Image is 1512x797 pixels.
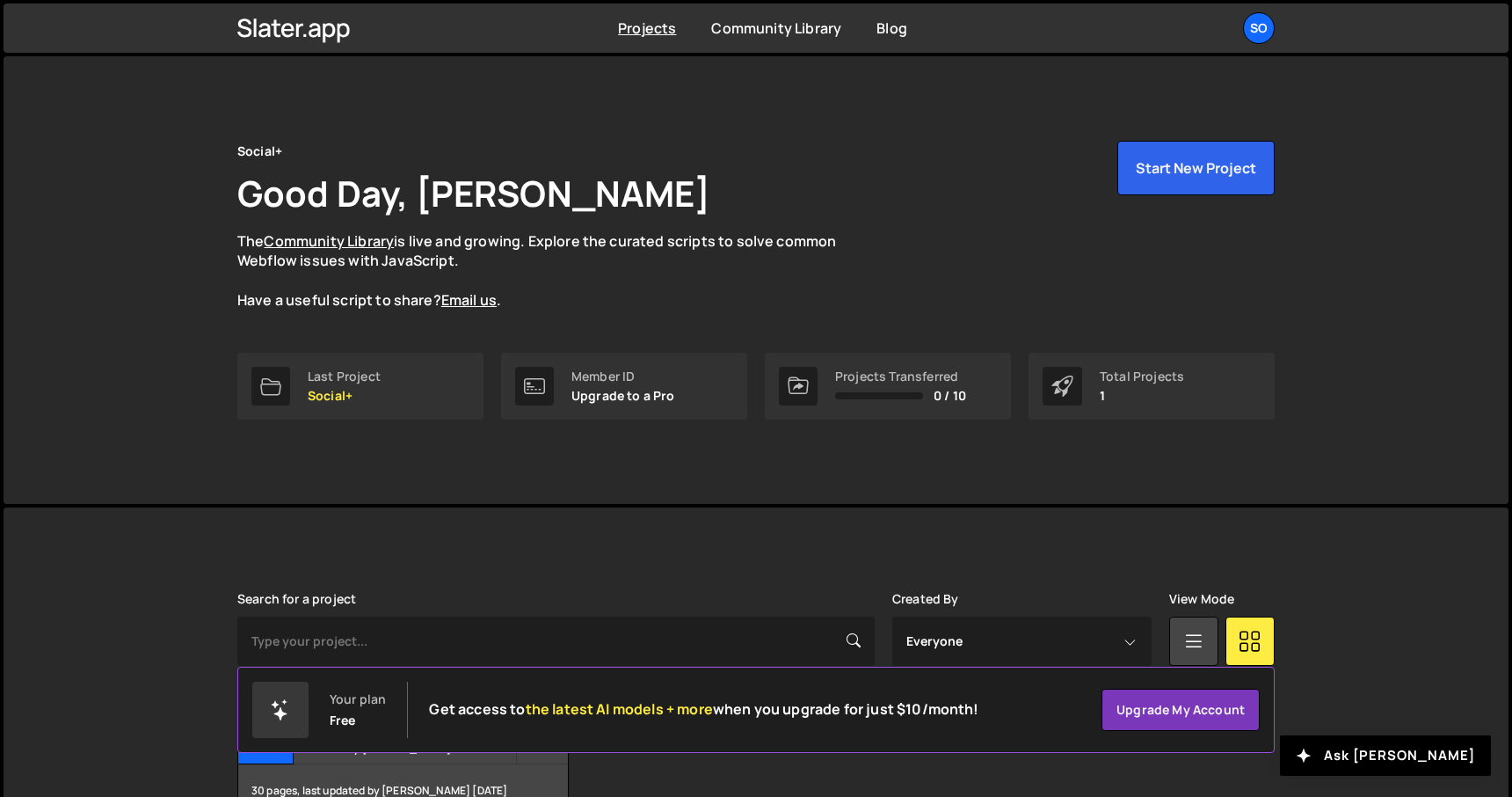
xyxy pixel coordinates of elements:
[526,699,713,719] span: the latest AI models + more
[934,389,966,403] span: 0 / 10
[330,692,386,706] div: Your plan
[711,18,841,38] a: Community Library
[1243,12,1275,44] a: So
[876,18,907,38] a: Blog
[892,592,959,606] label: Created By
[330,713,356,728] div: Free
[1169,592,1234,606] label: View Mode
[264,231,394,251] a: Community Library
[237,141,282,162] div: Social+
[237,592,356,606] label: Search for a project
[618,18,676,38] a: Projects
[308,389,381,403] p: Social+
[308,369,381,384] div: Last Project
[1117,141,1275,195] button: Start New Project
[571,389,675,403] p: Upgrade to a Pro
[237,617,875,666] input: Type your project...
[571,369,675,384] div: Member ID
[1100,369,1184,384] div: Total Projects
[1280,735,1491,776] button: Ask [PERSON_NAME]
[237,353,483,420] a: Last Project Social+
[429,701,978,718] h2: Get access to when you upgrade for just $10/month!
[1101,689,1260,731] a: Upgrade my account
[237,231,870,311] p: The is live and growing. Explore the curated scripts to solve common Webflow issues with JavaScri...
[237,169,710,217] h1: Good Day, [PERSON_NAME]
[835,369,966,384] div: Projects Transferred
[441,290,497,310] a: Email us
[1100,389,1184,403] p: 1
[303,741,515,756] small: Created by [PERSON_NAME]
